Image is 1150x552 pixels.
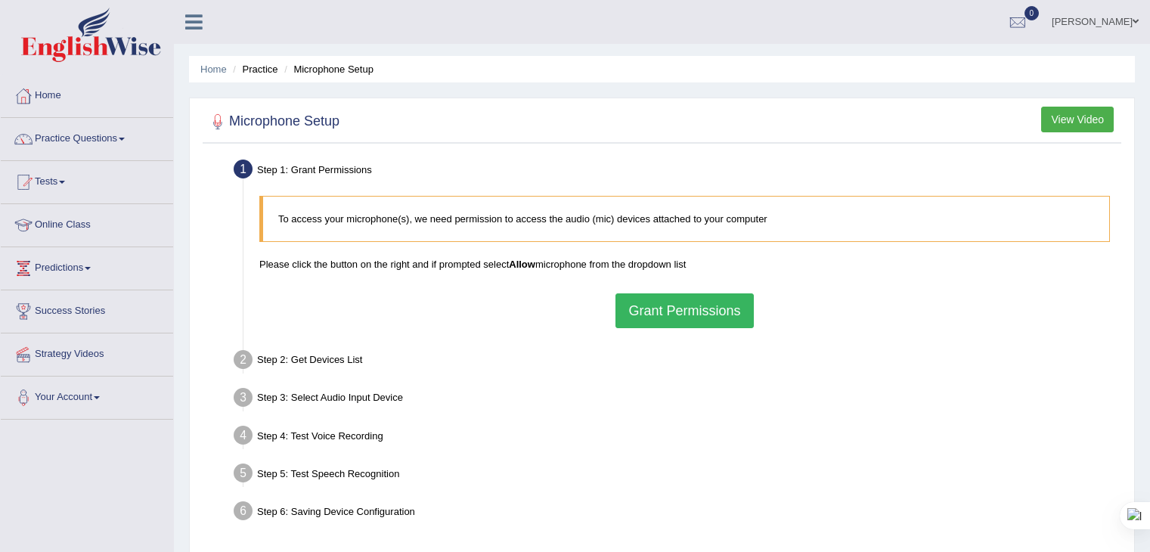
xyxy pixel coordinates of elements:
[281,62,374,76] li: Microphone Setup
[615,293,753,328] button: Grant Permissions
[1,247,173,285] a: Predictions
[1,118,173,156] a: Practice Questions
[1,204,173,242] a: Online Class
[229,62,277,76] li: Practice
[206,110,339,133] h2: Microphone Setup
[1041,107,1114,132] button: View Video
[227,383,1127,417] div: Step 3: Select Audio Input Device
[227,497,1127,530] div: Step 6: Saving Device Configuration
[227,346,1127,379] div: Step 2: Get Devices List
[1,377,173,414] a: Your Account
[227,421,1127,454] div: Step 4: Test Voice Recording
[1,161,173,199] a: Tests
[1,333,173,371] a: Strategy Videos
[278,212,1094,226] p: To access your microphone(s), we need permission to access the audio (mic) devices attached to yo...
[1,290,173,328] a: Success Stories
[200,64,227,75] a: Home
[1,75,173,113] a: Home
[259,257,1110,271] p: Please click the button on the right and if prompted select microphone from the dropdown list
[227,459,1127,492] div: Step 5: Test Speech Recognition
[509,259,535,270] b: Allow
[1024,6,1040,20] span: 0
[227,155,1127,188] div: Step 1: Grant Permissions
